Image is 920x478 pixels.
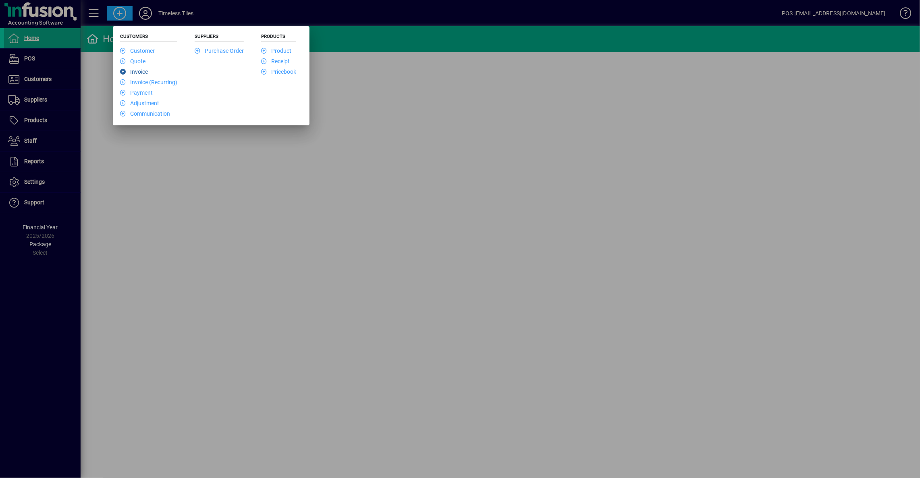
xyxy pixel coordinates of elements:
[195,48,244,54] a: Purchase Order
[120,33,177,42] h5: Customers
[261,48,291,54] a: Product
[261,58,290,64] a: Receipt
[120,110,170,117] a: Communication
[120,69,148,75] a: Invoice
[261,33,296,42] h5: Products
[120,48,155,54] a: Customer
[120,79,177,85] a: Invoice (Recurring)
[261,69,296,75] a: Pricebook
[120,58,145,64] a: Quote
[120,89,153,96] a: Payment
[120,100,159,106] a: Adjustment
[195,33,244,42] h5: Suppliers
